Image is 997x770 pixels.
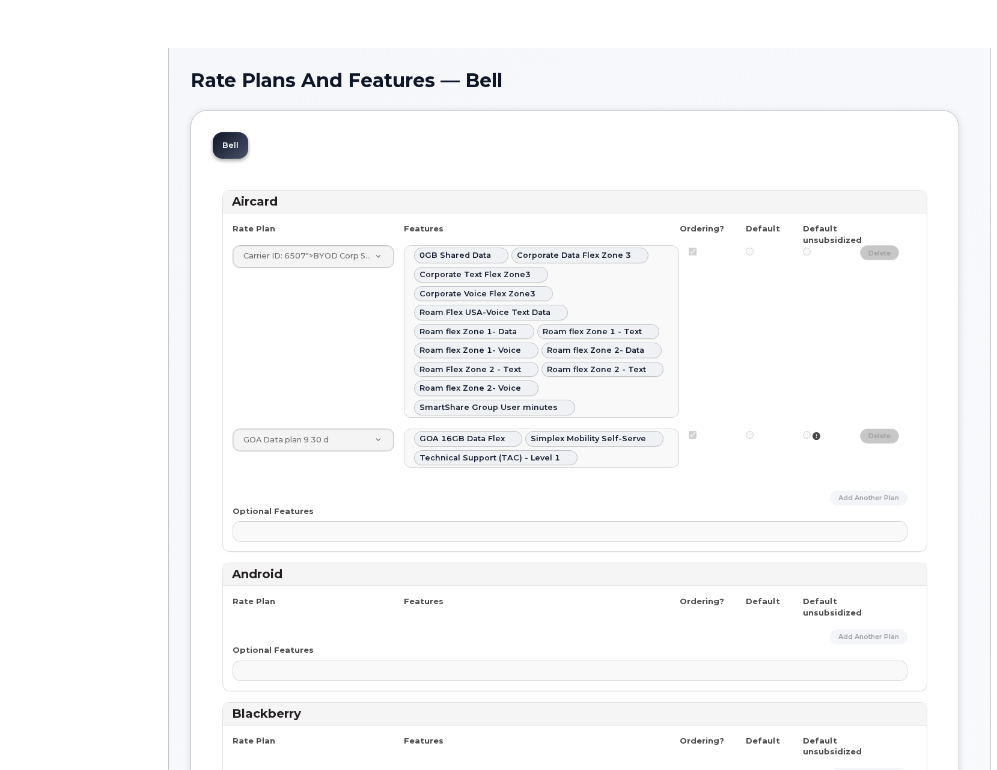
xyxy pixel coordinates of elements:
span: Roam flex Zone 2 - Text [547,365,646,374]
strong: Default unsubsidized [803,736,862,757]
span: Roam flex Zone 1- Data [419,327,517,336]
a: Add Another Plan [830,629,907,644]
span: 0GB Shared Data [419,251,491,260]
strong: Default [746,736,780,745]
a: delete [860,245,899,260]
span: Corporate Data Flex Zone 3 [517,251,631,260]
strong: Default unsubsidized [803,224,862,245]
strong: Rate Plan [233,736,275,745]
strong: Default unsubsidized [803,596,862,617]
a: delete [860,429,899,444]
strong: Features [404,736,444,745]
strong: Ordering? [680,224,724,233]
span: GOA Data plan 9 30 d [243,435,329,444]
strong: Default [746,596,780,606]
label: Optional Features [233,644,314,656]
h1: Rate Plans And Features — Bell [191,70,969,91]
strong: Default [746,224,780,233]
span: SmartShare Group User minutes [419,403,558,412]
strong: Features [404,596,444,606]
a: Bell [213,132,248,159]
a: Carrier ID: 6507">BYOD Corp SmartShare Mob Int 10 [233,246,394,267]
strong: Ordering? [680,736,724,745]
a: Add Another Plan [830,490,907,506]
strong: Rate Plan [233,224,275,233]
span: GOA 16GB Data Flex [419,434,505,443]
h3: Blackberry [232,706,918,722]
strong: Rate Plan [233,596,275,606]
span: Roam Flex Zone 2 - Text [419,365,521,374]
span: Corporate Text Flex Zone3 [419,270,531,279]
span: ">BYOD Corp SmartShare Mob Int 10 [236,250,375,263]
label: Optional Features [233,506,314,517]
span: Roam Flex USA-Voice Text Data [419,308,550,317]
strong: Ordering? [680,596,724,606]
span: Roam flex Zone 2- Voice [419,383,521,393]
span: BYOD Corp SmartShare Mob Int 10 <span class='badge badge-red'>Not Approved</span> <span class='ba... [243,252,306,261]
span: Technical Support (TAC) - Level 1 [419,453,560,462]
strong: Features [404,224,444,233]
span: Roam flex Zone 1- Voice [419,346,521,355]
h3: Android [232,566,918,582]
h3: Aircard [232,194,918,210]
a: GOA Data plan 9 30 d [233,429,394,451]
span: Roam flex Zone 1 - Text [543,327,642,336]
span: Simplex Mobility Self-Serve [531,434,646,443]
span: Roam flex Zone 2- Data [547,346,644,355]
span: Corporate Voice Flex Zone3 [419,289,535,298]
